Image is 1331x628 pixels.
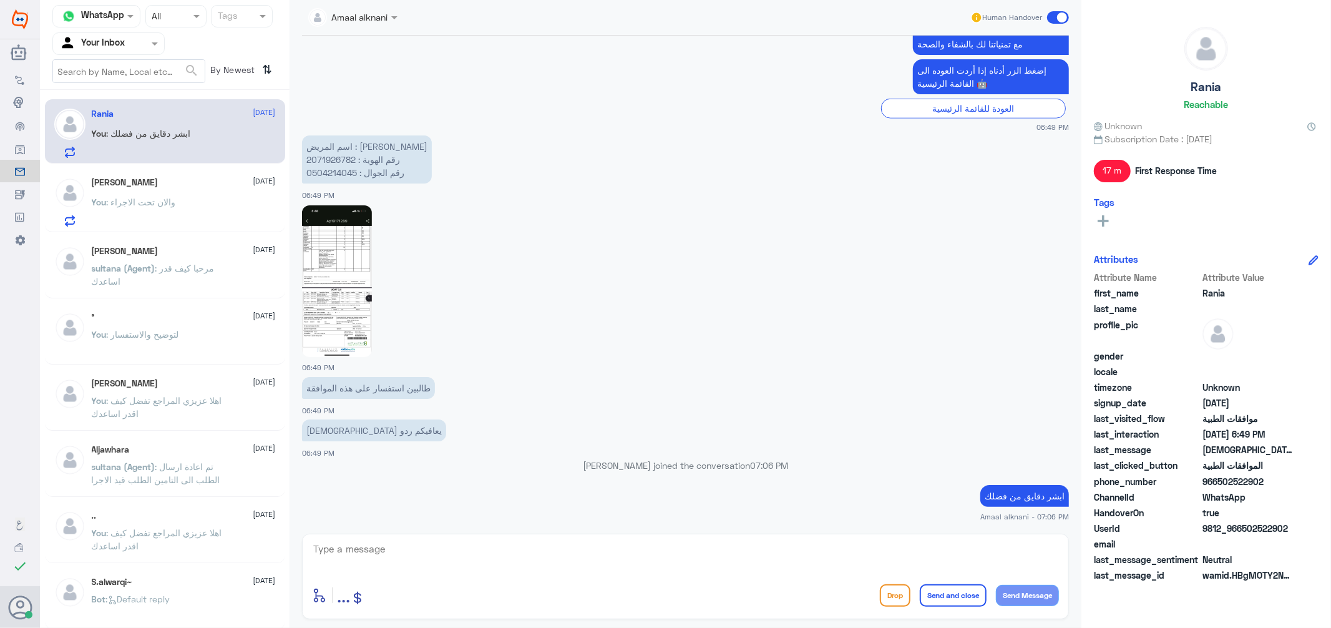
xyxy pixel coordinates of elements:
[1202,522,1293,535] span: 9812_966502522902
[54,109,85,140] img: defaultAdmin.png
[337,581,350,609] button: ...
[913,59,1069,94] p: 20/9/2025, 6:49 PM
[1094,318,1200,347] span: profile_pic
[92,312,95,323] h5: °
[1094,537,1200,551] span: email
[1202,318,1234,350] img: defaultAdmin.png
[302,449,334,457] span: 06:49 PM
[253,175,276,187] span: [DATE]
[980,511,1069,522] span: Amaal alknani - 07:06 PM
[92,527,107,538] span: You
[12,9,28,29] img: Widebot Logo
[1094,160,1131,182] span: 17 m
[1094,475,1200,488] span: phone_number
[1094,119,1143,132] span: Unknown
[253,575,276,586] span: [DATE]
[337,584,350,606] span: ...
[1036,122,1069,132] span: 06:49 PM
[880,584,910,607] button: Drop
[54,312,85,343] img: defaultAdmin.png
[302,406,334,415] span: 06:49 PM
[1135,164,1217,177] span: First Response Time
[92,527,222,551] span: : اهلا عزيزي المراجع تفضل كيف اقدر اساعدك
[92,246,158,257] h5: Ahmed
[1094,491,1200,504] span: ChannelId
[54,378,85,410] img: defaultAdmin.png
[1094,506,1200,519] span: HandoverOn
[107,128,191,139] span: : ابشر دقايق من فضلك
[302,205,372,357] img: 2841458002714412.jpg
[253,443,276,454] span: [DATE]
[1202,271,1293,284] span: Attribute Value
[107,197,176,207] span: : والان تحت الاجراء
[1094,412,1200,425] span: last_visited_flow
[205,59,258,84] span: By Newest
[302,191,334,199] span: 06:49 PM
[1094,132,1319,145] span: Subscription Date : [DATE]
[1184,99,1229,110] h6: Reachable
[184,63,199,78] span: search
[983,12,1043,23] span: Human Handover
[1094,381,1200,394] span: timezone
[1094,459,1200,472] span: last_clicked_button
[92,444,130,455] h5: Aljawhara
[253,310,276,321] span: [DATE]
[54,444,85,476] img: defaultAdmin.png
[1202,506,1293,519] span: true
[92,395,222,419] span: : اهلا عزيزي المراجع تفضل كيف اقدر اساعدك
[92,395,107,406] span: You
[59,7,78,26] img: whatsapp.png
[106,594,170,604] span: : Default reply
[54,246,85,277] img: defaultAdmin.png
[302,419,446,441] p: 20/9/2025, 6:49 PM
[302,135,432,184] p: 20/9/2025, 6:49 PM
[92,378,158,389] h5: Ahmad Mansi
[1094,287,1200,300] span: first_name
[253,509,276,520] span: [DATE]
[1094,197,1114,208] h6: Tags
[302,377,435,399] p: 20/9/2025, 6:49 PM
[980,485,1069,507] p: 20/9/2025, 7:06 PM
[59,34,78,53] img: yourInbox.svg
[184,61,199,81] button: search
[1094,428,1200,441] span: last_interaction
[1094,569,1200,582] span: last_message_id
[1202,553,1293,566] span: 0
[92,128,107,139] span: You
[54,511,85,542] img: defaultAdmin.png
[1094,365,1200,378] span: locale
[302,459,1069,472] p: [PERSON_NAME] joined the conversation
[92,109,114,119] h5: Rania
[1202,459,1293,472] span: الموافقات الطبية
[1094,396,1200,410] span: signup_date
[263,59,273,80] i: ⇅
[92,461,155,472] span: sultana (Agent)
[92,577,133,587] h5: S.alwarqi~
[996,585,1059,606] button: Send Message
[1202,287,1293,300] span: Rania
[53,60,205,82] input: Search by Name, Local etc…
[216,9,238,25] div: Tags
[8,596,32,619] button: Avatar
[92,177,158,188] h5: mostafa khalil
[253,244,276,255] span: [DATE]
[1202,381,1293,394] span: Unknown
[750,460,788,471] span: 07:06 PM
[1202,412,1293,425] span: موافقات الطبية
[54,177,85,209] img: defaultAdmin.png
[253,376,276,388] span: [DATE]
[92,329,107,340] span: You
[1094,350,1200,363] span: gender
[92,594,106,604] span: Bot
[881,99,1066,118] div: العودة للقائمة الرئيسية
[1094,271,1200,284] span: Attribute Name
[1094,553,1200,566] span: last_message_sentiment
[1185,27,1227,70] img: defaultAdmin.png
[1202,491,1293,504] span: 2
[1202,443,1293,456] span: الله يعافيكم ردو
[92,263,155,273] span: sultana (Agent)
[1202,350,1293,363] span: null
[1202,396,1293,410] span: 2024-07-16T15:40:49.757Z
[1202,537,1293,551] span: null
[107,329,179,340] span: : لتوضيح والاستفسار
